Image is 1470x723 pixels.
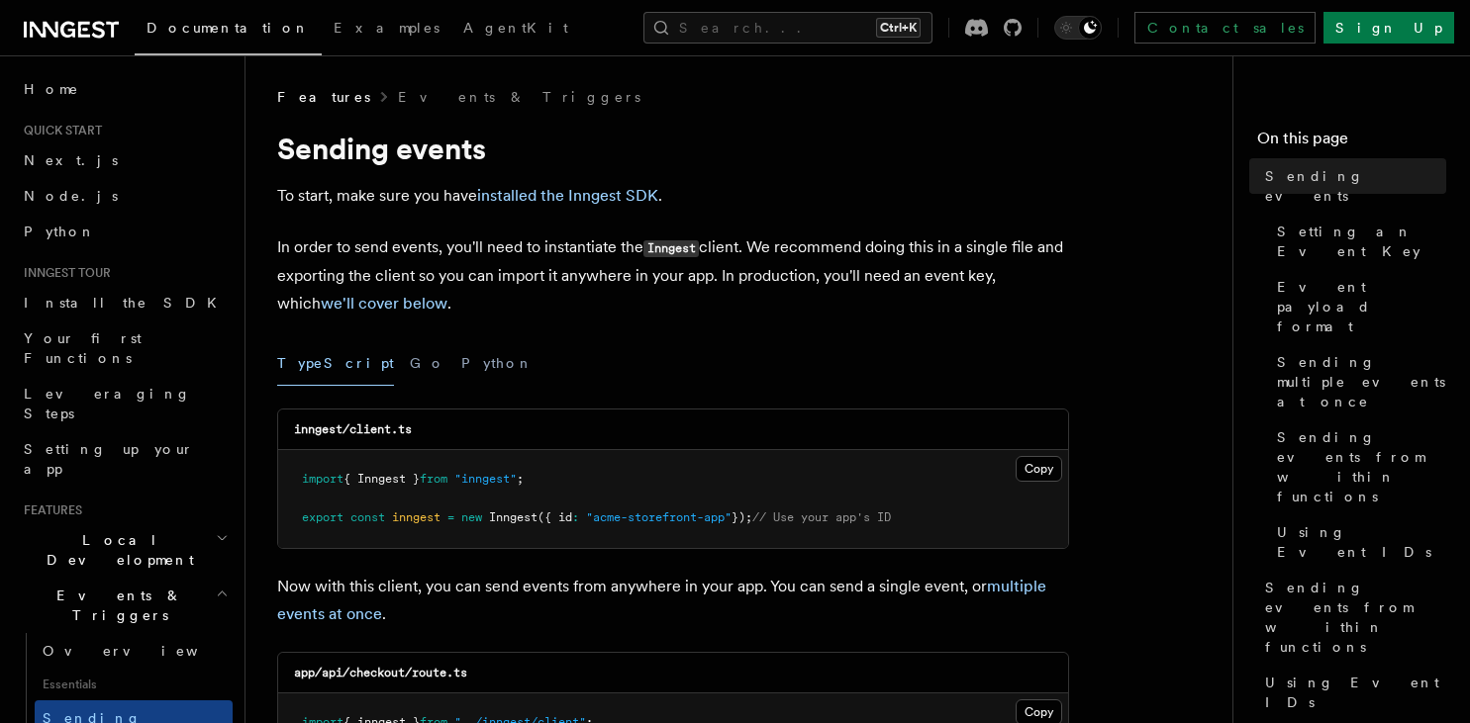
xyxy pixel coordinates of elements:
a: Install the SDK [16,285,233,320]
p: Now with this client, you can send events from anywhere in your app. You can send a single event,... [277,573,1069,628]
a: Documentation [135,6,322,55]
span: Your first Functions [24,330,142,366]
span: inngest [392,510,441,524]
span: : [572,510,579,524]
a: AgentKit [451,6,580,53]
button: Local Development [16,522,233,578]
a: Your first Functions [16,320,233,376]
span: "inngest" [454,472,517,486]
a: Sign Up [1323,12,1454,44]
span: Sending events [1265,166,1446,206]
kbd: Ctrl+K [876,18,921,38]
span: ({ id [538,510,572,524]
h4: On this page [1257,127,1446,158]
span: Documentation [147,20,310,36]
a: Next.js [16,142,233,178]
button: TypeScript [277,341,394,386]
span: "acme-storefront-app" [586,510,732,524]
span: import [302,472,343,486]
span: Features [277,87,370,107]
a: Sending events from within functions [1257,570,1446,665]
span: Event payload format [1277,277,1446,336]
a: multiple events at once [277,577,1046,623]
span: Features [16,502,82,518]
span: Python [24,224,96,239]
span: Events & Triggers [16,586,216,625]
span: AgentKit [463,20,568,36]
span: Sending events from within functions [1277,427,1446,506]
button: Toggle dark mode [1054,16,1102,40]
h1: Sending events [277,131,1069,166]
span: new [461,510,482,524]
code: inngest/client.ts [294,422,412,436]
a: Setting up your app [16,431,233,487]
button: Go [410,341,445,386]
a: Using Event IDs [1269,514,1446,570]
span: from [420,472,447,486]
span: Setting up your app [24,441,194,477]
span: Sending multiple events at once [1277,352,1446,411]
button: Search...Ctrl+K [643,12,932,44]
a: we'll cover below [321,294,447,313]
span: Leveraging Steps [24,386,191,421]
a: Home [16,71,233,107]
span: Overview [43,643,246,659]
a: Examples [322,6,451,53]
span: = [447,510,454,524]
span: Essentials [35,669,233,700]
a: Setting an Event Key [1269,214,1446,269]
a: Using Event IDs [1257,665,1446,720]
a: Python [16,214,233,249]
span: Sending events from within functions [1265,578,1446,657]
button: Copy [1016,456,1062,482]
a: Sending events [1257,158,1446,214]
span: Using Event IDs [1265,673,1446,712]
a: Event payload format [1269,269,1446,344]
a: Node.js [16,178,233,214]
span: Install the SDK [24,295,229,311]
span: Inngest tour [16,265,111,281]
p: In order to send events, you'll need to instantiate the client. We recommend doing this in a sing... [277,233,1069,317]
span: Inngest [489,510,538,524]
span: ; [517,472,524,486]
span: // Use your app's ID [752,510,891,524]
p: To start, make sure you have . [277,182,1069,210]
a: Contact sales [1134,12,1316,44]
span: Examples [334,20,440,36]
a: Leveraging Steps [16,376,233,431]
span: Using Event IDs [1277,522,1446,562]
span: Quick start [16,123,102,138]
span: }); [732,510,752,524]
button: Python [461,341,534,386]
span: Setting an Event Key [1277,222,1446,261]
span: const [350,510,385,524]
a: installed the Inngest SDK [477,186,658,205]
a: Sending events from within functions [1269,419,1446,514]
span: { Inngest } [343,472,420,486]
span: export [302,510,343,524]
span: Next.js [24,152,118,168]
span: Home [24,79,79,99]
a: Sending multiple events at once [1269,344,1446,419]
code: app/api/checkout/route.ts [294,666,467,679]
code: Inngest [643,240,699,257]
button: Events & Triggers [16,578,233,633]
span: Node.js [24,188,118,204]
a: Overview [35,633,233,669]
a: Events & Triggers [398,87,640,107]
span: Local Development [16,530,216,570]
